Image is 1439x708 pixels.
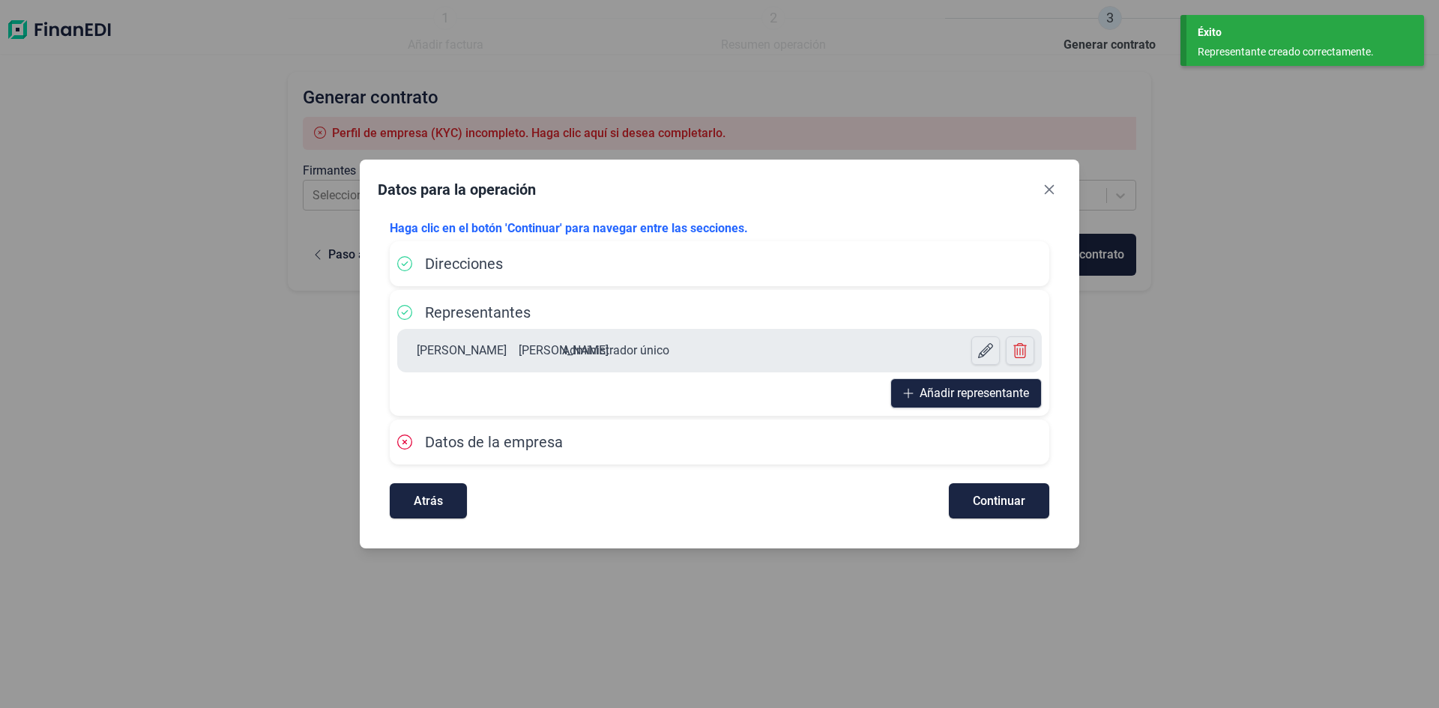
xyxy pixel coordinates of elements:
span: Representantes [425,303,531,321]
span: Direcciones [425,255,503,273]
button: Continuar [949,483,1049,518]
button: Atrás [390,483,467,518]
span: Atrás [414,495,443,506]
span: Datos de la empresa [425,433,563,451]
div: Éxito [1198,25,1413,40]
span: Añadir representante [920,384,1029,402]
div: Datos para la operación [378,179,536,200]
div: Administrador único [562,342,669,360]
span: Continuar [973,495,1025,506]
button: Añadir representante [890,378,1042,408]
div: [PERSON_NAME] [519,342,609,360]
div: Representante creado correctamente. [1198,44,1402,60]
div: [PERSON_NAME] [417,342,507,360]
p: Haga clic en el botón 'Continuar' para navegar entre las secciones. [390,220,1049,237]
button: Close [1037,178,1061,202]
